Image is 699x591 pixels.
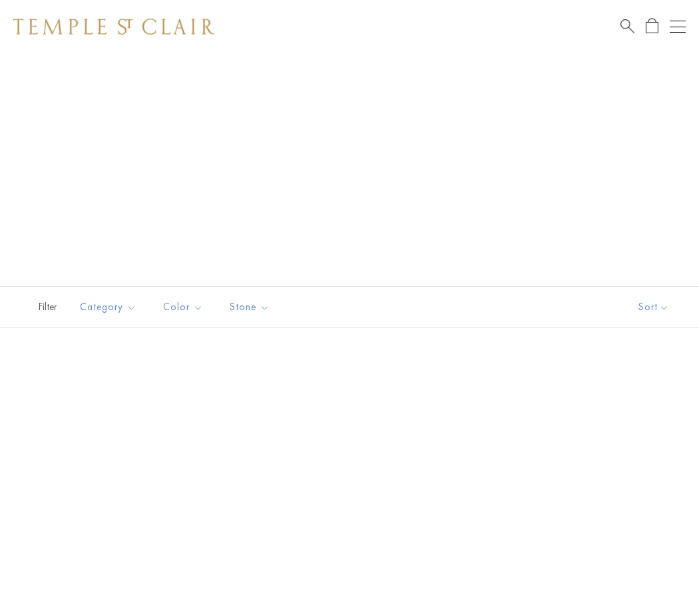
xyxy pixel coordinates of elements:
[670,19,686,35] button: Open navigation
[620,18,634,35] a: Search
[646,18,658,35] a: Open Shopping Bag
[153,292,213,322] button: Color
[220,292,280,322] button: Stone
[156,299,213,315] span: Color
[70,292,146,322] button: Category
[223,299,280,315] span: Stone
[13,19,214,35] img: Temple St. Clair
[608,287,699,327] button: Show sort by
[73,299,146,315] span: Category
